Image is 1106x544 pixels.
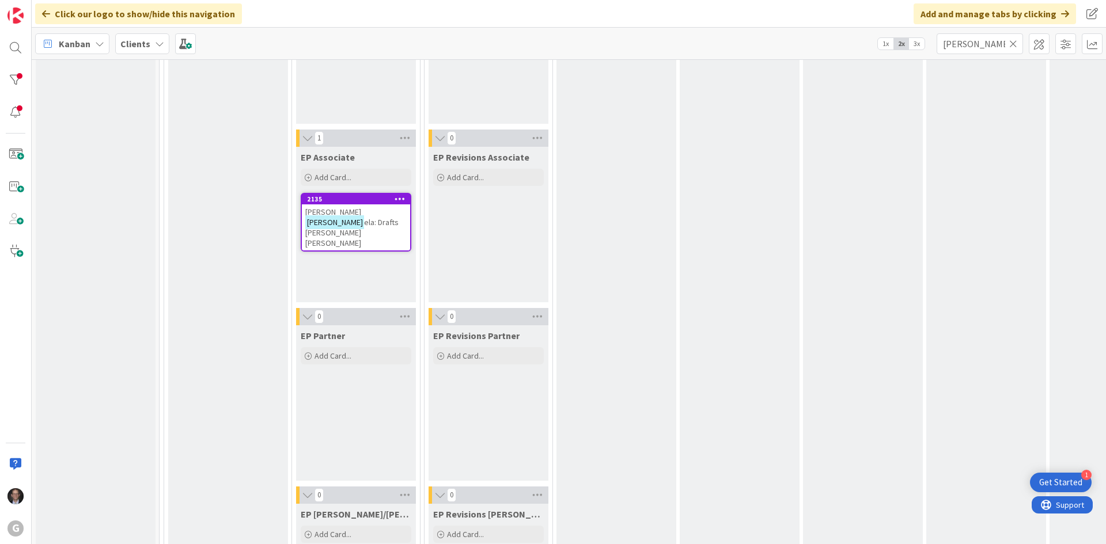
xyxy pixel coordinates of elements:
b: Clients [120,38,150,50]
div: Click our logo to show/hide this navigation [35,3,242,24]
span: EP Revisions Partner [433,330,520,341]
div: Open Get Started checklist, remaining modules: 1 [1030,473,1092,492]
span: Add Card... [315,172,351,182]
span: EP Partner [301,330,345,341]
span: 0 [447,310,456,324]
span: 0 [447,488,456,502]
span: EP Associate [301,151,355,163]
div: Add and manage tabs by clicking [914,3,1076,24]
div: Get Started [1039,477,1082,488]
div: 2135 [302,194,410,204]
span: ela: Drafts [PERSON_NAME] [PERSON_NAME] [305,217,399,248]
span: Kanban [59,37,90,51]
span: 0 [315,310,324,324]
span: Add Card... [447,351,484,361]
img: JT [7,488,24,504]
span: Add Card... [447,529,484,539]
input: Quick Filter... [937,33,1023,54]
a: 2135[PERSON_NAME][PERSON_NAME]ela: Drafts [PERSON_NAME] [PERSON_NAME] [301,193,411,252]
div: 1 [1081,470,1092,480]
span: 2x [893,38,909,50]
span: EP Revisions Associate [433,151,529,163]
span: EP Revisions Brad/Jonas [433,508,544,520]
span: 0 [447,131,456,145]
span: Add Card... [315,351,351,361]
img: Visit kanbanzone.com [7,7,24,24]
span: Add Card... [315,529,351,539]
div: 2135[PERSON_NAME][PERSON_NAME]ela: Drafts [PERSON_NAME] [PERSON_NAME] [302,194,410,250]
span: 0 [315,488,324,502]
span: EP Brad/Jonas [301,508,411,520]
span: [PERSON_NAME] [305,207,361,217]
div: 2135 [307,195,410,203]
mark: [PERSON_NAME] [305,215,364,229]
div: G [7,520,24,537]
span: 3x [909,38,925,50]
span: Add Card... [447,172,484,182]
span: 1 [315,131,324,145]
span: 1x [878,38,893,50]
span: Support [24,2,52,16]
